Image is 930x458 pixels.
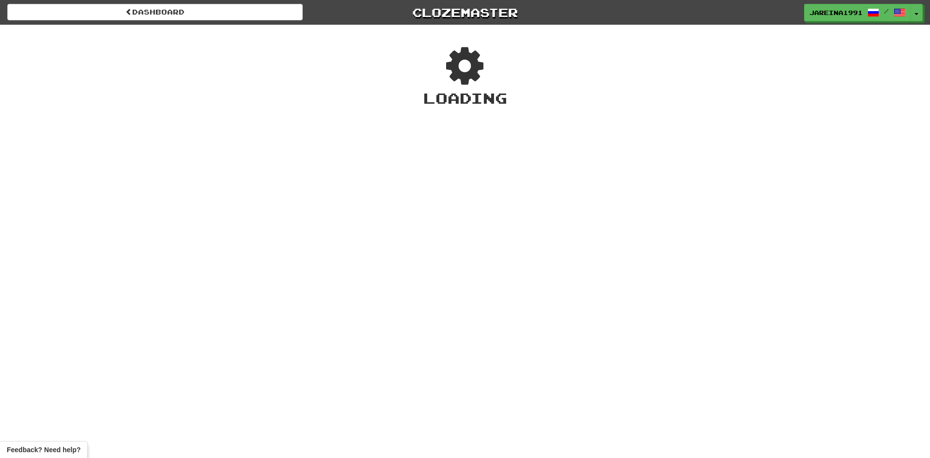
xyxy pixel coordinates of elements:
[317,4,613,21] a: Clozemaster
[809,8,863,17] span: Jareina1991
[7,445,80,455] span: Open feedback widget
[804,4,911,21] a: Jareina1991 /
[7,4,303,20] a: Dashboard
[884,8,889,15] span: /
